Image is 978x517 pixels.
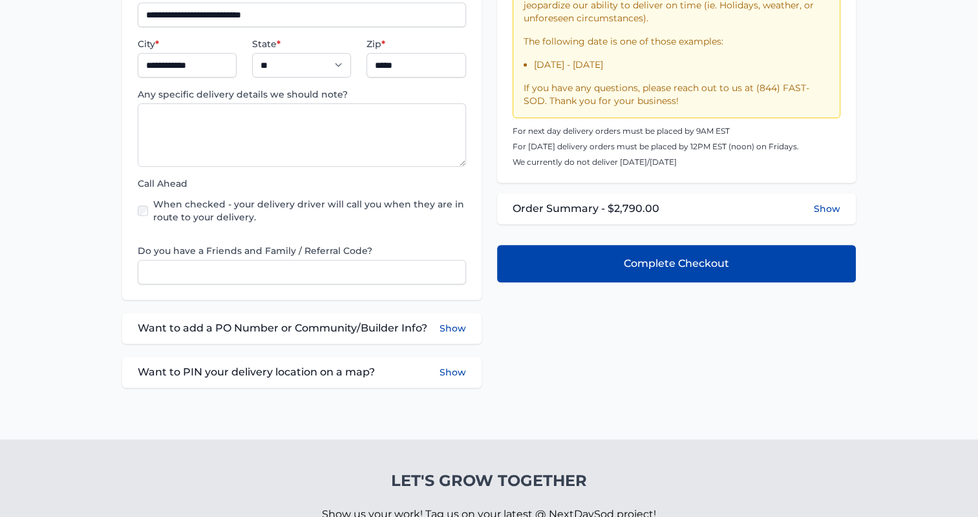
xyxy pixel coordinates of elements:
[138,88,465,101] label: Any specific delivery details we should note?
[138,364,375,380] span: Want to PIN your delivery location on a map?
[440,321,466,336] button: Show
[524,81,829,107] p: If you have any questions, please reach out to us at (844) FAST-SOD. Thank you for your business!
[513,126,840,136] p: For next day delivery orders must be placed by 9AM EST
[138,244,465,257] label: Do you have a Friends and Family / Referral Code?
[138,37,237,50] label: City
[524,35,829,48] p: The following date is one of those examples:
[440,364,466,380] button: Show
[138,321,427,336] span: Want to add a PO Number or Community/Builder Info?
[624,256,729,271] span: Complete Checkout
[367,37,465,50] label: Zip
[138,177,465,190] label: Call Ahead
[513,157,840,167] p: We currently do not deliver [DATE]/[DATE]
[322,470,656,491] h4: Let's Grow Together
[534,58,829,71] li: [DATE] - [DATE]
[252,37,351,50] label: State
[814,202,840,215] button: Show
[153,198,465,224] label: When checked - your delivery driver will call you when they are in route to your delivery.
[513,201,659,216] span: Order Summary - $2,790.00
[513,142,840,152] p: For [DATE] delivery orders must be placed by 12PM EST (noon) on Fridays.
[497,245,856,282] button: Complete Checkout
